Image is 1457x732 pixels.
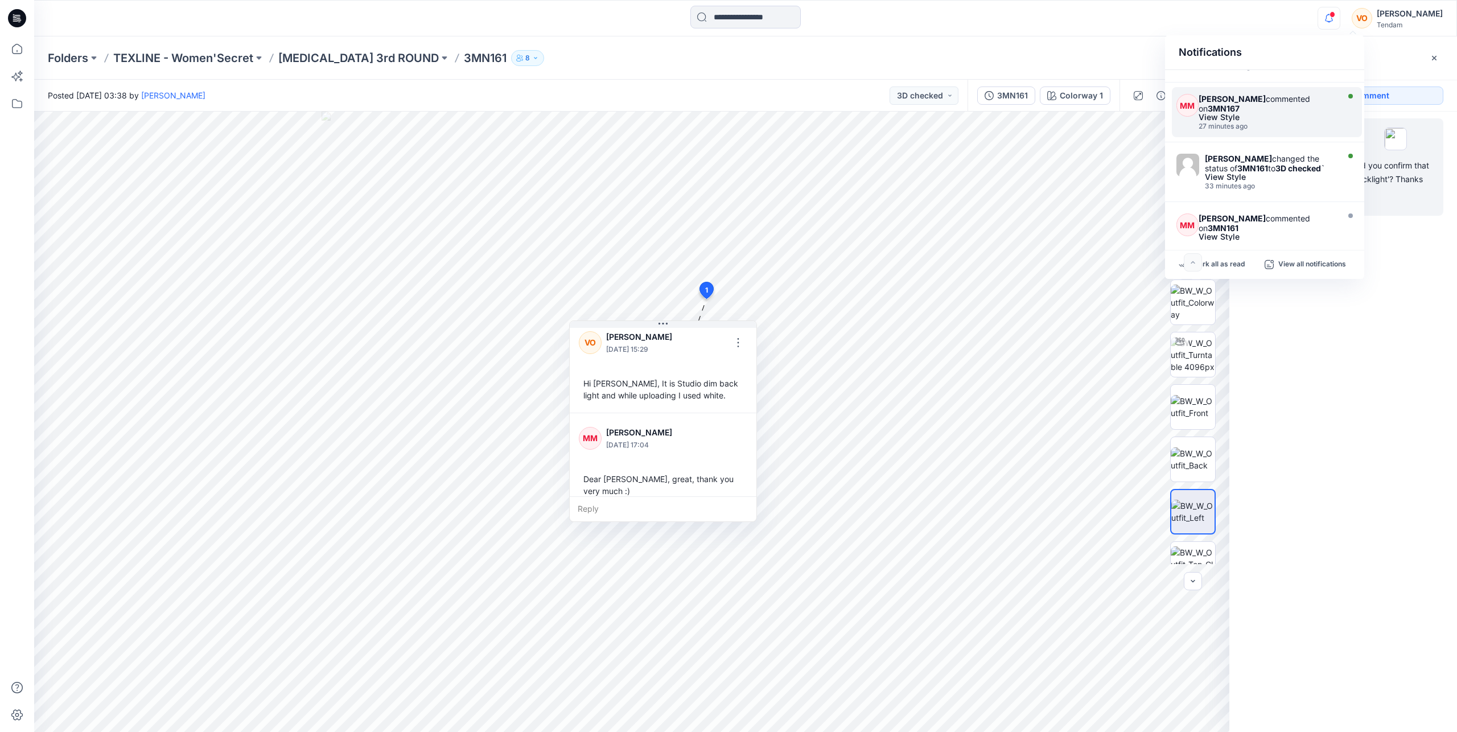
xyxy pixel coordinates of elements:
div: [PERSON_NAME] [1377,7,1443,20]
strong: [PERSON_NAME] [1199,94,1266,104]
div: commented on [1199,213,1335,233]
div: View Style [1205,173,1336,181]
div: View Style [1199,233,1335,241]
img: BW_W_Outfit_Colorway [1171,285,1215,320]
div: MM [1176,94,1199,117]
p: View all notifications [1278,260,1346,270]
p: Mark all as read [1192,260,1245,270]
button: Details [1152,87,1170,105]
div: MM [1176,213,1199,236]
div: commented on [1199,94,1335,113]
p: 3MN161 [464,50,507,66]
img: BW_W_Outfit_Top_CloseUp [1171,546,1215,582]
div: MM [579,427,602,450]
div: Reply [570,496,756,521]
p: [PERSON_NAME] [606,426,699,439]
img: BW_W_Outfit_Back [1171,447,1215,471]
span: 1 [705,285,708,295]
a: TEXLINE - Women'Secret [113,50,253,66]
div: Hi [PERSON_NAME], It is Studio dim back light and while uploading I used white. [579,373,747,406]
strong: 3D checked [1275,163,1321,173]
p: [PERSON_NAME] [606,330,681,344]
strong: 3MN167 [1208,104,1240,113]
p: [DATE] 17:04 [606,439,699,451]
button: Colorway 1 [1040,87,1110,105]
strong: [PERSON_NAME] [1199,213,1266,223]
span: Posted [DATE] 03:38 by [48,89,205,101]
div: VO [579,331,602,354]
div: VO [1352,8,1372,28]
img: BW_W_Outfit_Turntable 4096px [1171,337,1215,373]
strong: [PERSON_NAME] [1205,154,1272,163]
strong: 3MN161 [1237,163,1268,173]
div: Thursday, August 28, 2025 11:10 [1199,122,1335,130]
div: Thursday, August 28, 2025 11:04 [1205,182,1336,190]
img: BW_W_Outfit_Left [1171,500,1215,524]
div: Dear [PERSON_NAME], great, thank you very much :) [579,468,747,501]
a: [PERSON_NAME] [141,91,205,100]
div: changed the status of to ` [1205,154,1336,173]
p: [DATE] 15:29 [606,344,681,355]
div: Tendam [1377,20,1443,29]
strong: 3MN161 [1208,223,1238,233]
a: Folders [48,50,88,66]
p: 8 [525,52,530,64]
img: BW_W_Outfit_Front [1171,395,1215,419]
div: View Style [1199,113,1335,121]
button: 8 [511,50,544,66]
img: Marta Miquel [1176,154,1199,176]
button: 3MN161 [977,87,1035,105]
div: Notifications [1165,35,1364,70]
a: [MEDICAL_DATA] 3rd ROUND [278,50,439,66]
div: Colorway 1 [1060,89,1103,102]
div: 3MN161 [997,89,1028,102]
